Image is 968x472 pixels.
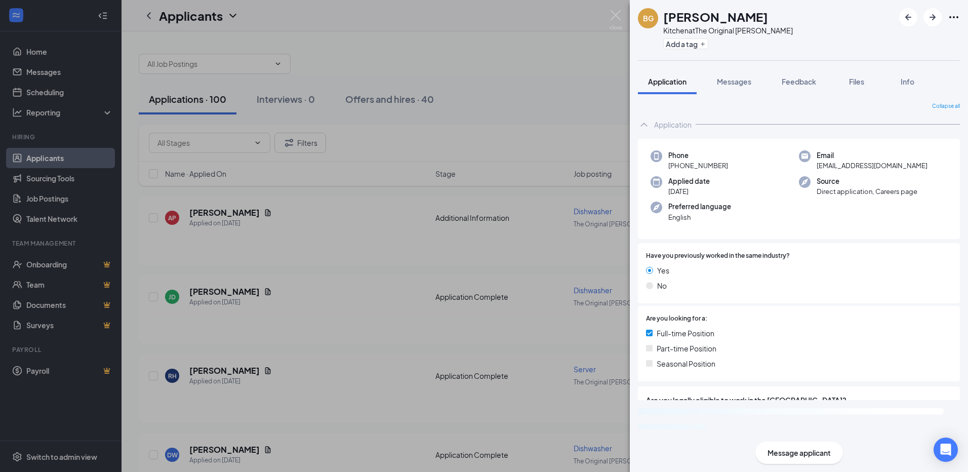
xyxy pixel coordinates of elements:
[668,202,731,212] span: Preferred language
[668,176,710,186] span: Applied date
[902,11,914,23] svg: ArrowLeftNew
[646,395,952,406] span: Are you legally eligible to work in the [GEOGRAPHIC_DATA]?
[782,77,816,86] span: Feedback
[899,8,917,26] button: ArrowLeftNew
[817,150,927,161] span: Email
[657,328,714,339] span: Full-time Position
[901,77,914,86] span: Info
[948,11,960,23] svg: Ellipses
[646,314,707,324] span: Are you looking for a:
[817,176,917,186] span: Source
[717,77,751,86] span: Messages
[654,120,692,130] div: Application
[657,265,669,276] span: Yes
[926,11,939,23] svg: ArrowRight
[638,119,650,131] svg: ChevronUp
[657,343,716,354] span: Part-time Position
[700,41,706,47] svg: Plus
[657,280,667,291] span: No
[817,161,927,171] span: [EMAIL_ADDRESS][DOMAIN_NAME]
[932,102,960,110] span: Collapse all
[646,251,790,261] span: Have you previously worked in the same industry?
[668,150,728,161] span: Phone
[817,186,917,196] span: Direct application, Careers page
[657,358,715,369] span: Seasonal Position
[648,77,687,86] span: Application
[643,13,654,23] div: BG
[849,77,864,86] span: Files
[668,186,710,196] span: [DATE]
[768,447,831,458] span: Message applicant
[663,8,768,25] h1: [PERSON_NAME]
[663,25,793,35] div: Kitchen at The Original [PERSON_NAME]
[934,438,958,462] div: Open Intercom Messenger
[668,161,728,171] span: [PHONE_NUMBER]
[668,212,731,222] span: English
[663,38,708,49] button: PlusAdd a tag
[923,8,942,26] button: ArrowRight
